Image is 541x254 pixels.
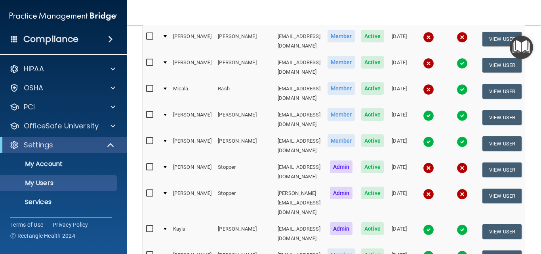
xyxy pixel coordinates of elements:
td: [EMAIL_ADDRESS][DOMAIN_NAME] [274,54,324,80]
span: Member [328,56,355,69]
span: Active [361,108,384,121]
img: cross.ca9f0e7f.svg [423,189,434,200]
a: OSHA [10,83,115,93]
img: cross.ca9f0e7f.svg [457,162,468,174]
td: Kayla [170,221,215,247]
td: [PERSON_NAME] [215,221,274,247]
p: Services [5,198,113,206]
a: Settings [10,140,115,150]
img: cross.ca9f0e7f.svg [457,32,468,43]
span: Admin [330,222,353,235]
button: View User [482,224,522,239]
td: [DATE] [387,185,412,221]
td: [DATE] [387,54,412,80]
img: tick.e7d51cea.svg [423,110,434,121]
span: Active [361,134,384,147]
button: View User [482,84,522,99]
img: tick.e7d51cea.svg [423,224,434,235]
td: [EMAIL_ADDRESS][DOMAIN_NAME] [274,107,324,133]
span: Member [328,108,355,121]
span: Ⓒ Rectangle Health 2024 [10,232,75,240]
td: [DATE] [387,221,412,247]
td: [PERSON_NAME] [170,185,215,221]
a: Terms of Use [10,221,43,229]
span: Active [361,56,384,69]
img: cross.ca9f0e7f.svg [423,58,434,69]
span: Active [361,187,384,199]
td: [EMAIL_ADDRESS][DOMAIN_NAME] [274,133,324,159]
button: View User [482,32,522,46]
p: HIPAA [24,64,44,74]
td: [PERSON_NAME] [215,54,274,80]
span: Member [328,30,355,42]
a: HIPAA [10,64,115,74]
img: cross.ca9f0e7f.svg [457,189,468,200]
img: tick.e7d51cea.svg [457,224,468,235]
td: [DATE] [387,159,412,185]
h4: Compliance [23,34,78,45]
span: Admin [330,187,353,199]
td: [PERSON_NAME] [215,107,274,133]
a: Privacy Policy [53,221,88,229]
a: PCI [10,102,115,112]
p: OfficeSafe University [24,121,99,131]
td: [PERSON_NAME][EMAIL_ADDRESS][DOMAIN_NAME] [274,185,324,221]
span: Member [328,134,355,147]
p: OSHA [24,83,44,93]
td: [DATE] [387,80,412,107]
td: Stopper [215,159,274,185]
td: [DATE] [387,28,412,54]
td: [EMAIL_ADDRESS][DOMAIN_NAME] [274,28,324,54]
td: [PERSON_NAME] [170,133,215,159]
td: [DATE] [387,133,412,159]
p: My Users [5,179,113,187]
p: PCI [24,102,35,112]
span: Admin [330,160,353,173]
img: cross.ca9f0e7f.svg [423,32,434,43]
td: [DATE] [387,107,412,133]
img: tick.e7d51cea.svg [457,110,468,121]
button: Open Resource Center [510,36,533,59]
button: View User [482,136,522,151]
td: [EMAIL_ADDRESS][DOMAIN_NAME] [274,159,324,185]
td: [PERSON_NAME] [215,133,274,159]
td: [PERSON_NAME] [170,28,215,54]
span: Active [361,82,384,95]
span: Active [361,30,384,42]
button: View User [482,189,522,203]
button: View User [482,58,522,73]
p: Settings [24,140,53,150]
img: tick.e7d51cea.svg [457,136,468,147]
td: [PERSON_NAME] [170,107,215,133]
img: cross.ca9f0e7f.svg [423,84,434,95]
td: [EMAIL_ADDRESS][DOMAIN_NAME] [274,80,324,107]
p: Sign Out [5,217,113,225]
img: tick.e7d51cea.svg [423,136,434,147]
span: Member [328,82,355,95]
td: [PERSON_NAME] [170,54,215,80]
span: Active [361,222,384,235]
a: OfficeSafe University [10,121,115,131]
td: Stopper [215,185,274,221]
td: [PERSON_NAME] [215,28,274,54]
img: tick.e7d51cea.svg [457,84,468,95]
button: View User [482,110,522,125]
img: tick.e7d51cea.svg [457,58,468,69]
button: View User [482,162,522,177]
p: My Account [5,160,113,168]
img: PMB logo [10,8,117,24]
td: Rash [215,80,274,107]
img: cross.ca9f0e7f.svg [423,162,434,174]
td: [EMAIL_ADDRESS][DOMAIN_NAME] [274,221,324,247]
td: Micala [170,80,215,107]
span: Active [361,160,384,173]
td: [PERSON_NAME] [170,159,215,185]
